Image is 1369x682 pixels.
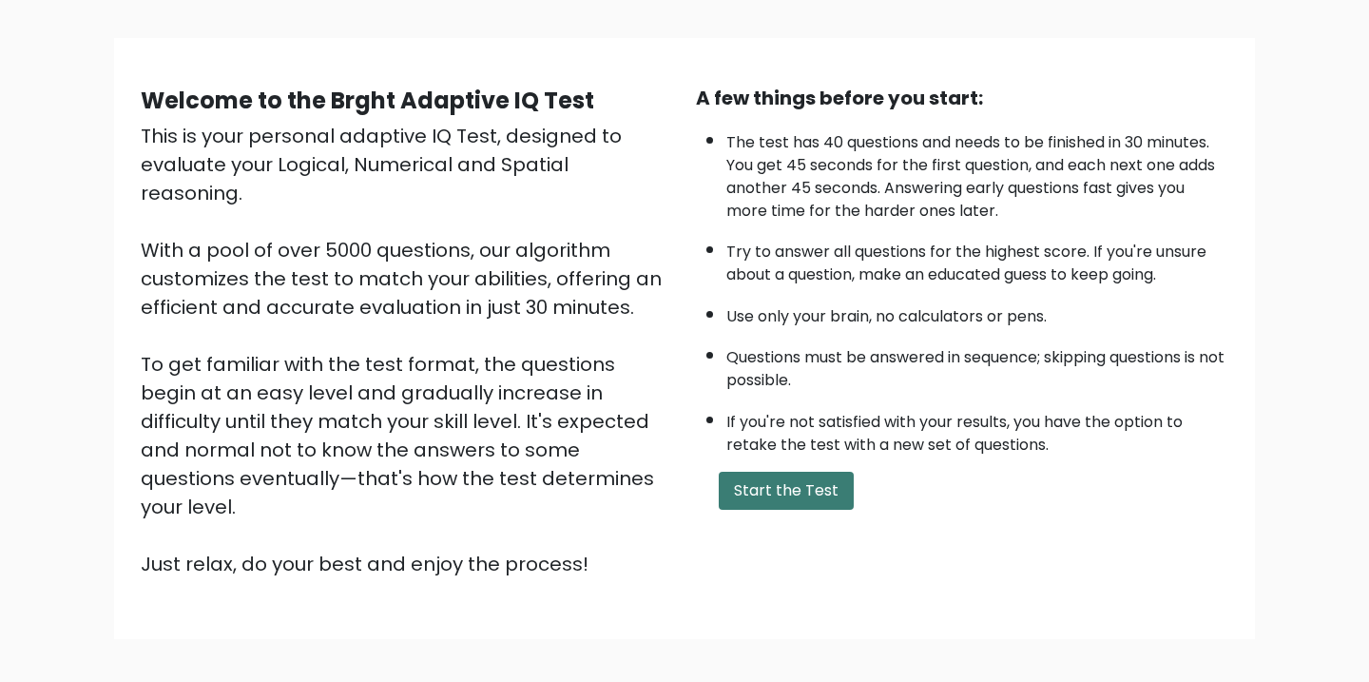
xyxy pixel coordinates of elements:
[141,122,673,578] div: This is your personal adaptive IQ Test, designed to evaluate your Logical, Numerical and Spatial ...
[726,296,1228,328] li: Use only your brain, no calculators or pens.
[726,337,1228,392] li: Questions must be answered in sequence; skipping questions is not possible.
[141,85,594,116] b: Welcome to the Brght Adaptive IQ Test
[726,231,1228,286] li: Try to answer all questions for the highest score. If you're unsure about a question, make an edu...
[696,84,1228,112] div: A few things before you start:
[719,472,854,510] button: Start the Test
[726,401,1228,457] li: If you're not satisfied with your results, you have the option to retake the test with a new set ...
[726,122,1228,223] li: The test has 40 questions and needs to be finished in 30 minutes. You get 45 seconds for the firs...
